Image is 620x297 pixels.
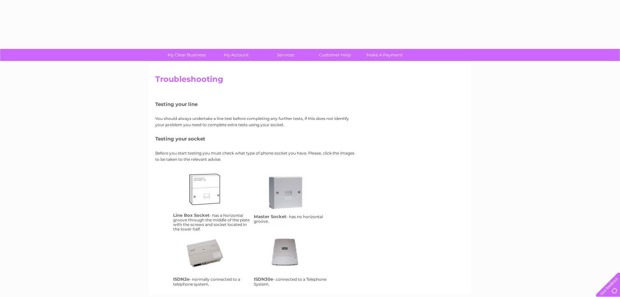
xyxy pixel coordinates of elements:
[173,213,210,218] h4: Line Box Socket
[186,234,238,287] a: isdn2e
[358,49,411,61] a: Make A Payment
[209,49,263,61] a: My Account
[155,150,357,162] p: Before you start testing you must check what type of phone socket you have. Please, click the ima...
[308,49,362,61] a: Customer Help
[172,169,252,233] td: - has a horizontal groove through the middle of the plate with the screws and socket located in t...
[267,173,319,226] a: ms
[252,233,333,288] td: - connected to a Telephone System.
[155,101,357,107] h5: Testing your line
[259,49,312,61] a: Services
[267,234,319,287] a: isdn30e
[155,136,357,141] h5: Testing your socket
[155,115,357,128] p: You should always undertake a line test before completing any further tests, if this does not ide...
[172,233,252,288] td: - normally connected to a telephone system.
[252,169,333,233] td: - has no horizontal groove.
[155,75,465,87] h2: Troubleshooting
[254,276,273,282] h4: ISDN30e
[186,171,238,223] a: lbs
[160,49,214,61] a: My Clear Business
[173,276,189,282] h4: ISDN2e
[254,214,286,219] h4: Master Socket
